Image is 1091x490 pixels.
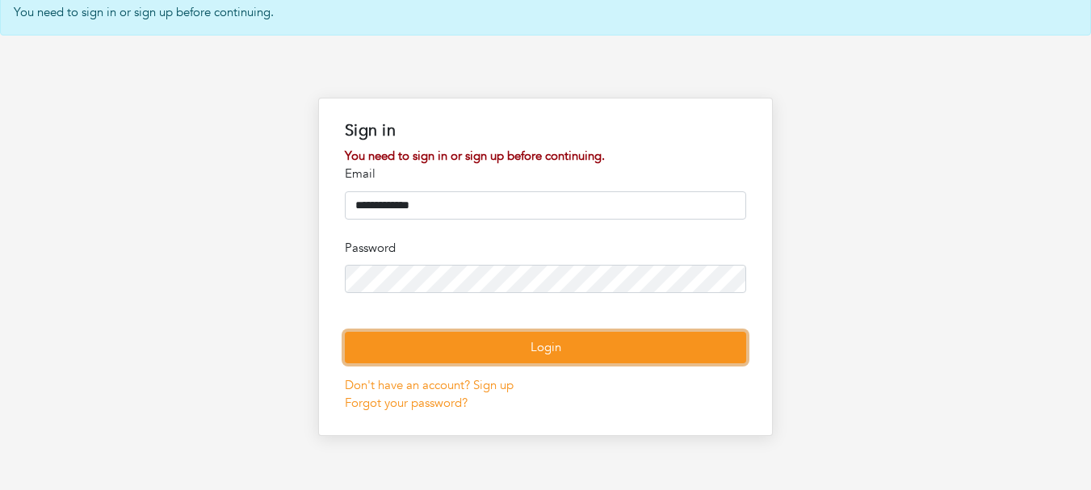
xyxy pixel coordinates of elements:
[345,377,514,393] a: Don't have an account? Sign up
[345,147,746,165] div: You need to sign in or sign up before continuing.
[345,395,468,411] a: Forgot your password?
[345,121,746,140] h1: Sign in
[345,165,746,183] p: Email
[345,332,746,363] button: Login
[345,239,746,258] p: Password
